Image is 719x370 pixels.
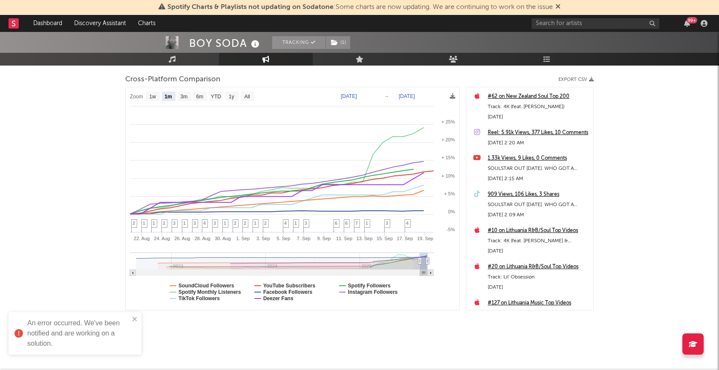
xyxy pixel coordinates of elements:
div: Track: Lil' Obsession [488,272,589,282]
div: [DATE] [488,246,589,256]
span: : Some charts are now updating. We are continuing to work on the issue [167,4,553,11]
text: + 20% [442,137,455,142]
text: 1m [164,94,172,100]
text: [DATE] [341,93,357,99]
text: + 10% [442,173,455,178]
div: Track: 4K (feat. [PERSON_NAME] & [PERSON_NAME]) [488,308,589,318]
div: [DATE] [488,282,589,293]
div: [DATE] 2:09 AM [488,210,589,220]
text: [DATE] [399,93,415,99]
text: Spotify Monthly Listeners [178,289,241,295]
text: 17. Sep [397,236,413,241]
text: 3m [181,94,188,100]
text: 15. Sep [377,236,393,241]
text: 1w [150,94,156,100]
div: SOULSTAR OUT [DATE]. WHO GOT A VINYL!? #soulstar #newalbum #newmusic #rnbmusic #soulmusic #vinyl [488,163,589,174]
div: Track: 4K (feat. [PERSON_NAME]) [488,102,589,112]
span: 1 [294,221,297,226]
text: 6m [196,94,204,100]
div: [DATE] [488,112,589,122]
text: TikTok Followers [178,295,220,301]
span: Dismiss [555,4,561,11]
text: Zoom [130,94,143,100]
text: -5% [446,227,455,232]
span: 1 [143,221,145,226]
a: Discovery Assistant [68,15,132,32]
span: 6 [345,221,348,226]
text: Deezer Fans [263,295,293,301]
a: #127 on Lithuania Music Top Videos [488,298,589,308]
text: 7. Sep [297,236,311,241]
div: An error occurred. We've been notified and are working on a solution. [27,318,129,349]
span: 2 [234,221,236,226]
span: 3 [385,221,388,226]
span: Cross-Platform Comparison [125,75,220,85]
button: 99+ [684,20,690,27]
text: Spotify Followers [348,283,391,289]
text: SoundCloud Followers [178,283,234,289]
span: 1 [254,221,256,226]
button: Export CSV [558,77,594,82]
text: → [384,93,389,99]
span: 4 [284,221,287,226]
a: Charts [132,15,161,32]
text: YouTube Subscribers [263,283,316,289]
div: SOULSTAR OUT [DATE]. WHO GOT A VINYL!? #soulstar #newalbum #newmusic #rnbmusic #soulmusic [488,200,589,210]
div: [DATE] 2:20 AM [488,138,589,148]
text: All [244,94,250,100]
span: 6 [335,221,337,226]
text: Facebook Followers [263,289,313,295]
span: 7 [355,221,358,226]
span: 4 [203,221,206,226]
button: (1) [326,36,350,49]
text: 30. Aug [215,236,230,241]
text: 3. Sep [256,236,270,241]
span: 3 [193,221,196,226]
a: #10 on Lithuania R&B/Soul Top Videos [488,226,589,236]
a: #20 on Lithuania R&B/Soul Top Videos [488,262,589,272]
button: close [132,316,138,324]
text: 26. Aug [174,236,190,241]
text: 19. Sep [417,236,433,241]
text: 1y [229,94,234,100]
div: [DATE] 2:15 AM [488,174,589,184]
div: 99 + [687,17,697,23]
text: 11. Sep [336,236,352,241]
text: 28. Aug [195,236,210,241]
text: + 15% [442,155,455,160]
span: 3 [173,221,175,226]
div: Track: 4K (feat. [PERSON_NAME] & [PERSON_NAME]) [488,236,589,246]
span: 1 [183,221,186,226]
text: 24. Aug [154,236,170,241]
span: 3 [213,221,216,226]
span: 2 [132,221,135,226]
span: 2 [244,221,246,226]
a: 1.33k Views, 9 Likes, 0 Comments [488,153,589,163]
text: 1. Sep [236,236,250,241]
text: 0% [448,209,455,214]
a: #62 on New Zealand Soul Top 200 [488,92,589,102]
span: 3 [305,221,307,226]
a: Reel: 5.91k Views, 377 Likes, 10 Comments [488,128,589,138]
text: + 25% [442,119,455,124]
input: Search for artists [532,18,659,29]
text: 5. Sep [277,236,290,241]
button: Tracking [272,36,325,49]
text: YTD [211,94,221,100]
text: 13. Sep [357,236,373,241]
text: 9. Sep [317,236,331,241]
text: Instagram Followers [348,289,398,295]
span: Spotify Charts & Playlists not updating on Sodatone [167,4,334,11]
a: Dashboard [27,15,68,32]
span: 1 [365,221,368,226]
span: 1 [152,221,155,226]
span: 4 [406,221,408,226]
span: ( 1 ) [325,36,351,49]
text: 22. Aug [134,236,150,241]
